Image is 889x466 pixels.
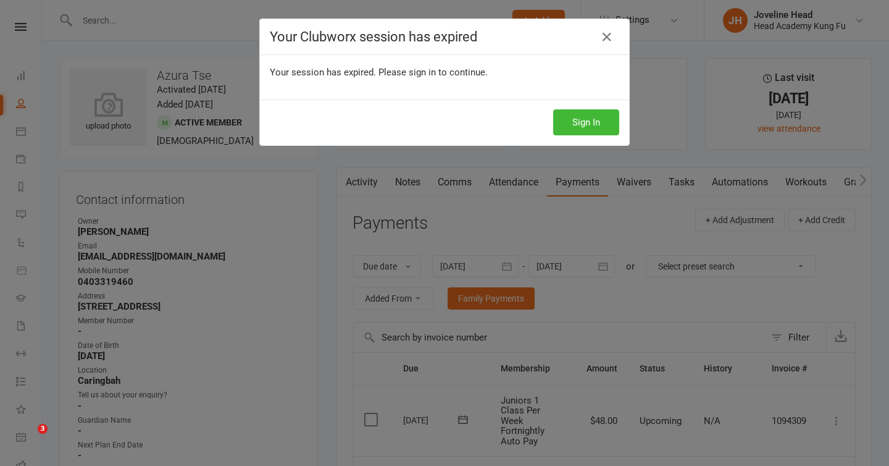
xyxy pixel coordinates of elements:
button: Sign In [553,109,619,135]
a: Close [597,27,617,47]
h4: Your Clubworx session has expired [270,29,619,44]
span: Your session has expired. Please sign in to continue. [270,67,488,78]
iframe: Intercom live chat [12,424,42,454]
span: 3 [38,424,48,434]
